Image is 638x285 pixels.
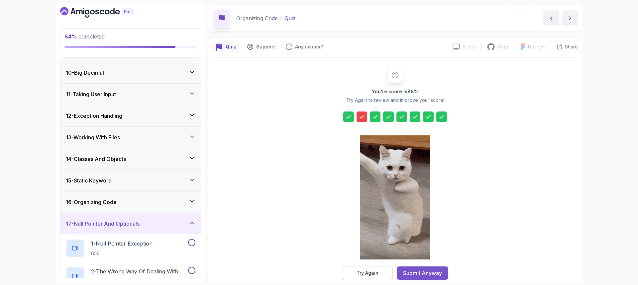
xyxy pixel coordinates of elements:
p: Try Again to review and improve your score! [346,97,444,104]
img: cool-cat [360,135,430,259]
button: 13-Working With Files [60,127,201,148]
h3: 16 - Organizing Code [66,198,117,206]
p: Slides [463,43,476,50]
h3: 15 - Static Keyword [66,177,112,184]
button: Feedback button [282,41,327,52]
div: Try Again [357,270,378,276]
p: Quiz [226,43,236,50]
h3: 12 - Exception Handling [66,112,122,120]
a: Dashboard [60,7,148,18]
h3: 11 - Taking User Input [66,90,116,98]
h3: 10 - Big Decimal [66,69,104,77]
button: 12-Exception Handling [60,105,201,126]
p: 1 - Null Pointer Exception [91,240,153,248]
button: quiz button [212,41,240,52]
button: 15-Static Keyword [60,170,201,191]
span: 84 % [64,33,77,40]
button: Submit Anyway [397,266,448,280]
span: completed [64,33,105,40]
div: Submit Anyway [403,269,442,277]
h3: 14 - Classes And Objects [66,155,126,163]
p: Designs [528,43,546,50]
button: 1-Null Pointer Exception6:16 [66,239,195,257]
p: Share [565,43,578,50]
h2: You're score is 88 % [372,88,419,95]
button: previous content [543,10,559,26]
button: Try Again [342,266,393,280]
button: 10-Big Decimal [60,62,201,83]
p: Any issues? [295,43,323,50]
p: Support [256,43,275,50]
button: 17-Null Pointer And Optionals [60,213,201,234]
button: Share [551,43,578,50]
button: 14-Classes And Objects [60,148,201,170]
h3: 13 - Working With Files [66,133,120,141]
button: Support button [243,41,279,52]
p: Quiz [284,14,296,22]
p: 6:16 [91,250,153,257]
button: 16-Organizing Code [60,191,201,213]
h3: 17 - Null Pointer And Optionals [66,220,140,228]
button: 11-Taking User Input [60,84,201,105]
p: Organizing Code [236,14,278,22]
p: 2 - The Wrong Way Of Dealing With Null [91,267,187,275]
button: next content [562,10,578,26]
p: Repo [498,43,510,50]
